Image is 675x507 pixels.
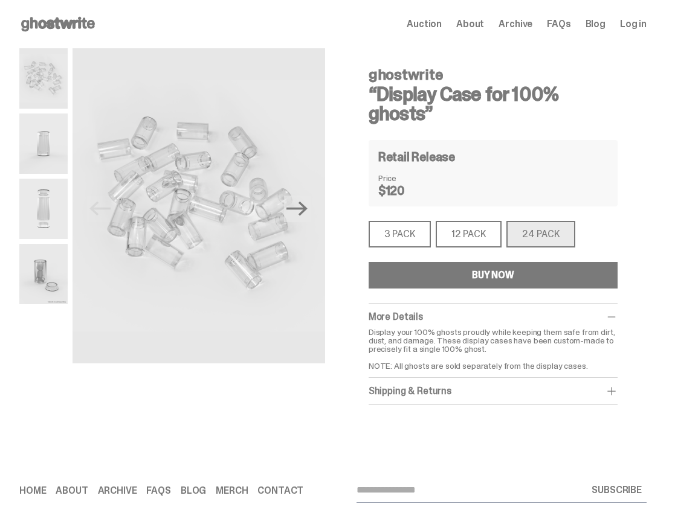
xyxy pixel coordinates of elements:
[19,179,68,239] img: display%20case%20open.png
[98,486,137,496] a: Archive
[407,19,442,29] a: Auction
[436,221,502,247] div: 12 PACK
[369,328,618,370] p: Display your 100% ghosts proudly while keeping them safe from dirt, dust, and damage. These displ...
[378,151,455,163] h4: Retail Release
[216,486,248,496] a: Merch
[73,48,325,363] img: display%20cases%2024.png
[19,48,68,109] img: display%20cases%2024.png
[620,19,647,29] a: Log in
[547,19,570,29] a: FAQs
[378,174,439,182] dt: Price
[586,19,606,29] a: Blog
[19,486,46,496] a: Home
[19,113,68,174] img: display%20case%201.png
[506,221,575,247] div: 24 PACK
[369,385,618,397] div: Shipping & Returns
[499,19,532,29] a: Archive
[284,196,311,222] button: Next
[257,486,303,496] a: Contact
[369,310,423,323] span: More Details
[369,221,431,247] div: 3 PACK
[472,270,514,280] div: BUY NOW
[378,185,439,197] dd: $120
[19,244,68,304] img: display%20case%20example.png
[369,262,618,289] button: BUY NOW
[456,19,484,29] a: About
[146,486,170,496] a: FAQs
[56,486,88,496] a: About
[369,68,618,82] h4: ghostwrite
[587,478,647,502] button: SUBSCRIBE
[181,486,206,496] a: Blog
[369,84,618,123] h3: “Display Case for 100% ghosts”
